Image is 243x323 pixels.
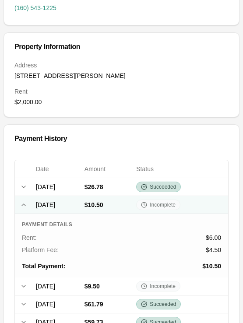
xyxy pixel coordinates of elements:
[36,301,55,308] span: [DATE]
[22,221,221,228] h4: Payment Details
[14,135,229,142] div: Payment History
[133,160,228,178] th: Status
[22,233,36,242] span: Rent :
[81,160,133,178] th: Amount
[206,233,221,242] span: $6.00
[36,201,55,208] span: [DATE]
[202,262,221,270] span: $10.50
[14,4,56,12] span: (160) 543-1225
[14,43,229,50] div: Property Information
[36,283,55,290] span: [DATE]
[206,246,221,254] span: $4.50
[14,87,229,96] dt: Rent
[14,98,229,106] dd: $2,000.00
[150,183,176,190] span: Succeeded
[14,61,229,70] dt: Address
[14,71,229,80] dd: [STREET_ADDRESS][PERSON_NAME]
[22,246,59,254] span: Platform Fee:
[22,262,65,270] span: Total Payment:
[150,201,176,208] span: Incomplete
[85,301,103,308] span: $61.79
[85,283,100,290] span: $9.50
[150,301,176,308] span: Succeeded
[85,183,103,190] span: $26.78
[85,201,103,208] span: $10.50
[150,283,176,290] span: Incomplete
[32,160,81,178] th: Date
[36,183,55,190] span: [DATE]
